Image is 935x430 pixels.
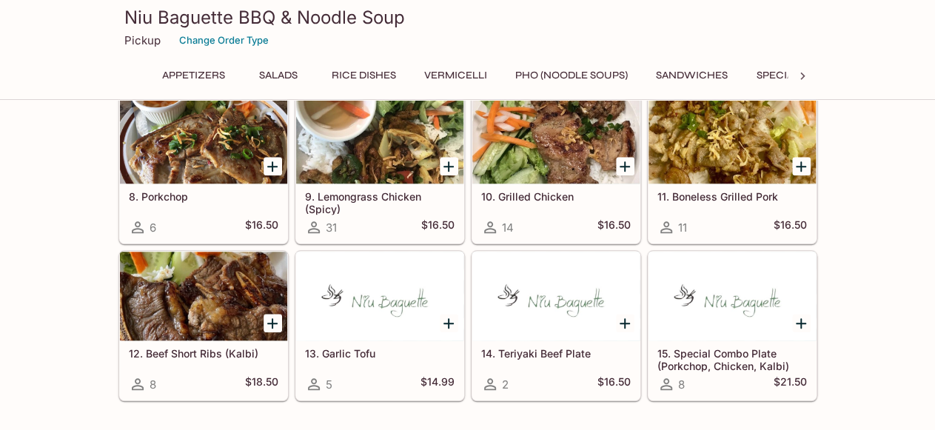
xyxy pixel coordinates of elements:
h5: 9. Lemongrass Chicken (Spicy) [305,190,455,215]
div: 10. Grilled Chicken [472,95,640,184]
button: Add 10. Grilled Chicken [616,157,634,175]
button: Specials [748,65,814,86]
h5: 12. Beef Short Ribs (Kalbi) [129,347,278,360]
button: Add 14. Teriyaki Beef Plate [616,314,634,332]
div: 8. Porkchop [120,95,287,184]
div: 13. Garlic Tofu [296,252,463,340]
button: Rice Dishes [324,65,404,86]
h5: $16.50 [421,218,455,236]
span: 31 [326,221,337,235]
a: 15. Special Combo Plate (Porkchop, Chicken, Kalbi)8$21.50 [648,251,817,400]
button: Salads [245,65,312,86]
h5: $21.50 [774,375,807,393]
a: 14. Teriyaki Beef Plate2$16.50 [472,251,640,400]
a: 8. Porkchop6$16.50 [119,94,288,243]
a: 13. Garlic Tofu5$14.99 [295,251,464,400]
h5: 10. Grilled Chicken [481,190,631,203]
h5: 8. Porkchop [129,190,278,203]
button: Pho (Noodle Soups) [507,65,636,86]
a: 9. Lemongrass Chicken (Spicy)31$16.50 [295,94,464,243]
span: 6 [150,221,156,235]
h5: $18.50 [245,375,278,393]
div: 11. Boneless Grilled Pork [649,95,816,184]
h5: $16.50 [245,218,278,236]
div: 15. Special Combo Plate (Porkchop, Chicken, Kalbi) [649,252,816,340]
button: Vermicelli [416,65,495,86]
a: 12. Beef Short Ribs (Kalbi)8$18.50 [119,251,288,400]
span: 8 [678,377,685,392]
button: Add 15. Special Combo Plate (Porkchop, Chicken, Kalbi) [792,314,811,332]
h5: 13. Garlic Tofu [305,347,455,360]
h5: $16.50 [597,375,631,393]
h5: $16.50 [774,218,807,236]
button: Change Order Type [172,29,275,52]
h5: $16.50 [597,218,631,236]
a: 11. Boneless Grilled Pork11$16.50 [648,94,817,243]
h5: 14. Teriyaki Beef Plate [481,347,631,360]
div: 9. Lemongrass Chicken (Spicy) [296,95,463,184]
button: Add 11. Boneless Grilled Pork [792,157,811,175]
div: 12. Beef Short Ribs (Kalbi) [120,252,287,340]
button: Appetizers [154,65,233,86]
span: 11 [678,221,687,235]
span: 8 [150,377,156,392]
span: 14 [502,221,514,235]
h5: $14.99 [420,375,455,393]
button: Add 8. Porkchop [264,157,282,175]
h5: 11. Boneless Grilled Pork [657,190,807,203]
button: Add 13. Garlic Tofu [440,314,458,332]
div: 14. Teriyaki Beef Plate [472,252,640,340]
a: 10. Grilled Chicken14$16.50 [472,94,640,243]
button: Sandwiches [648,65,736,86]
span: 2 [502,377,509,392]
button: Add 12. Beef Short Ribs (Kalbi) [264,314,282,332]
h3: Niu Baguette BBQ & Noodle Soup [124,6,811,29]
span: 5 [326,377,332,392]
h5: 15. Special Combo Plate (Porkchop, Chicken, Kalbi) [657,347,807,372]
button: Add 9. Lemongrass Chicken (Spicy) [440,157,458,175]
p: Pickup [124,33,161,47]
